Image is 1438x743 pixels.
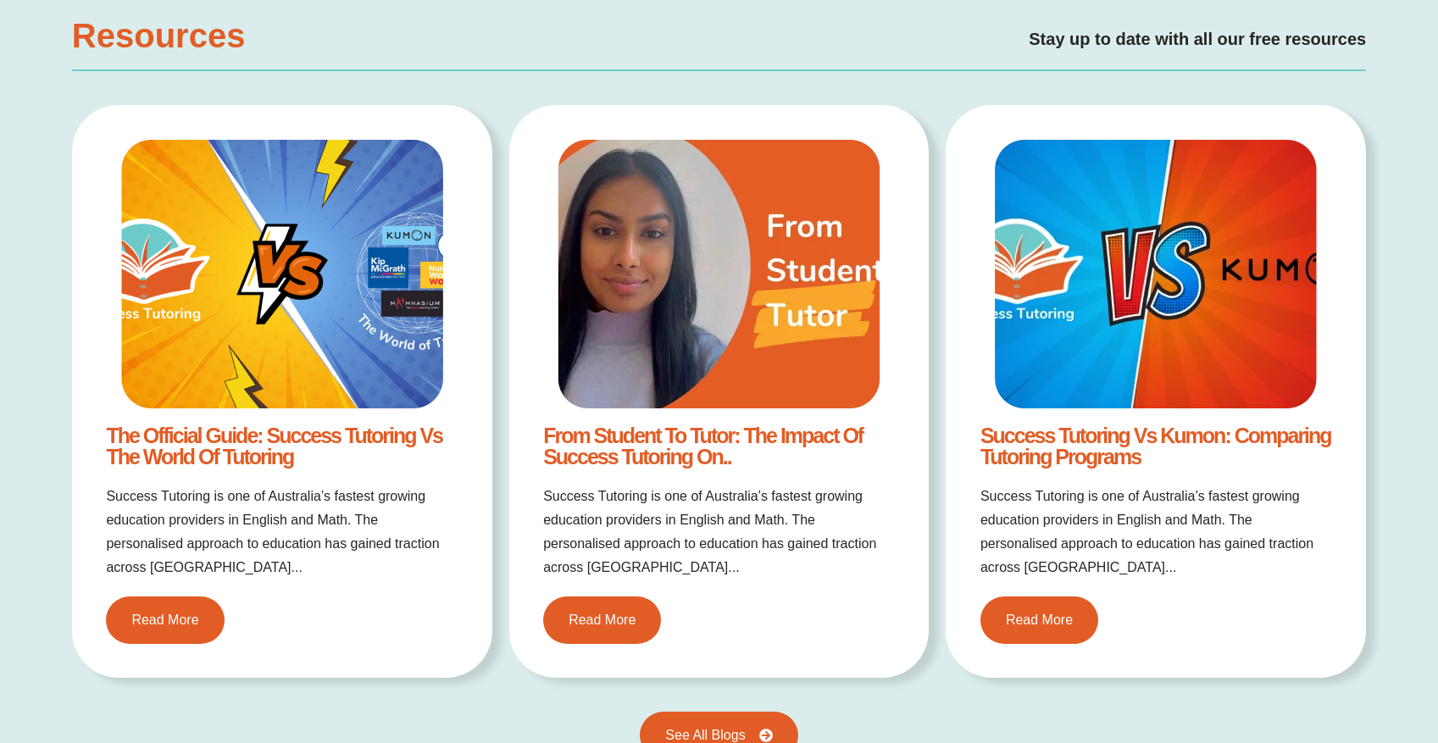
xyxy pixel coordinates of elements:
[106,424,442,469] a: The Official Guide: Success Tutoring vs The World of Tutoring
[569,613,636,627] span: Read More
[131,613,198,627] span: Read More
[1006,613,1073,627] span: Read More
[980,485,1332,579] p: Success Tutoring is one of Australia’s fastest growing education providers in English and Math. T...
[980,596,1098,644] a: Read More
[543,485,895,579] p: Success Tutoring is one of Australia’s fastest growing education providers in English and Math. T...
[106,485,458,579] p: Success Tutoring is one of Australia’s fastest growing education providers in English and Math. T...
[106,596,224,644] a: Read More
[665,729,745,742] span: See All Blogs
[980,424,1331,469] a: Success Tutoring vs Kumon: Comparing Tutoring Programs
[319,26,1366,53] h4: Stay up to date with all our free resources
[72,19,302,53] h3: Resources
[1147,552,1438,743] iframe: Chat Widget
[543,596,661,644] a: Read More
[543,424,863,469] a: From Student to Tutor: The Impact of Success Tutoring on..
